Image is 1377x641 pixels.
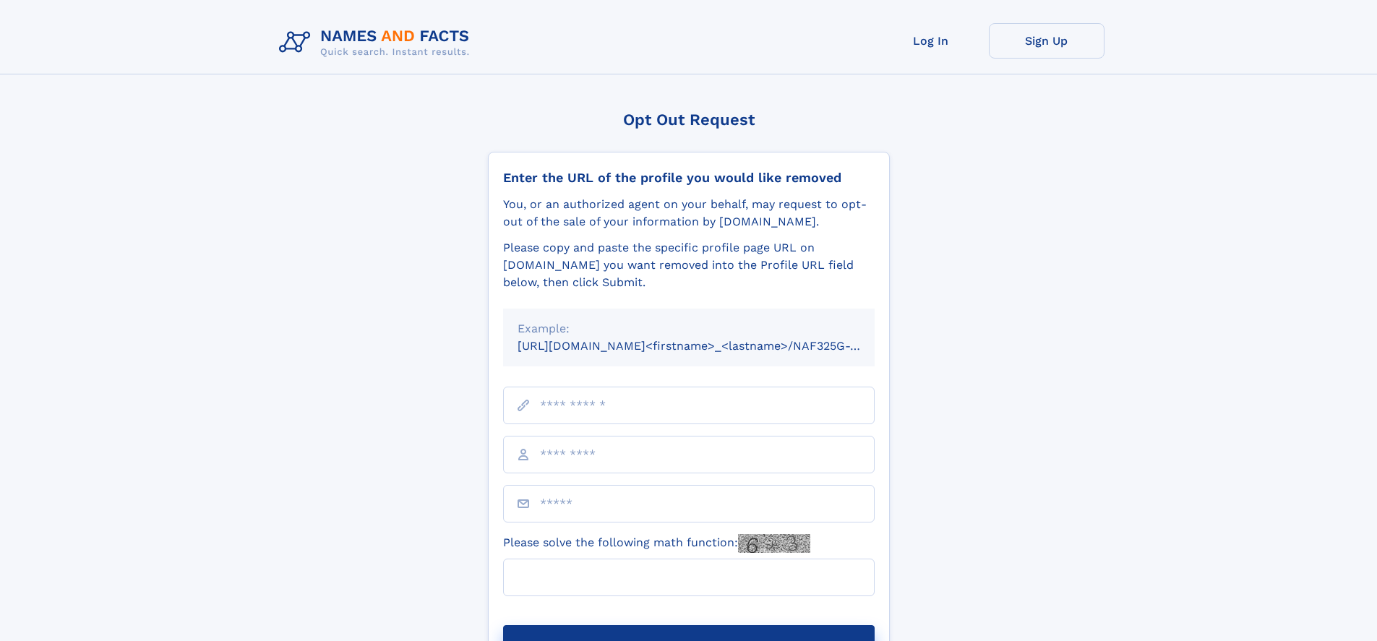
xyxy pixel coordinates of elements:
[503,534,810,553] label: Please solve the following math function:
[518,339,902,353] small: [URL][DOMAIN_NAME]<firstname>_<lastname>/NAF325G-xxxxxxxx
[503,170,875,186] div: Enter the URL of the profile you would like removed
[989,23,1104,59] a: Sign Up
[873,23,989,59] a: Log In
[518,320,860,337] div: Example:
[503,196,875,231] div: You, or an authorized agent on your behalf, may request to opt-out of the sale of your informatio...
[488,111,890,129] div: Opt Out Request
[273,23,481,62] img: Logo Names and Facts
[503,239,875,291] div: Please copy and paste the specific profile page URL on [DOMAIN_NAME] you want removed into the Pr...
